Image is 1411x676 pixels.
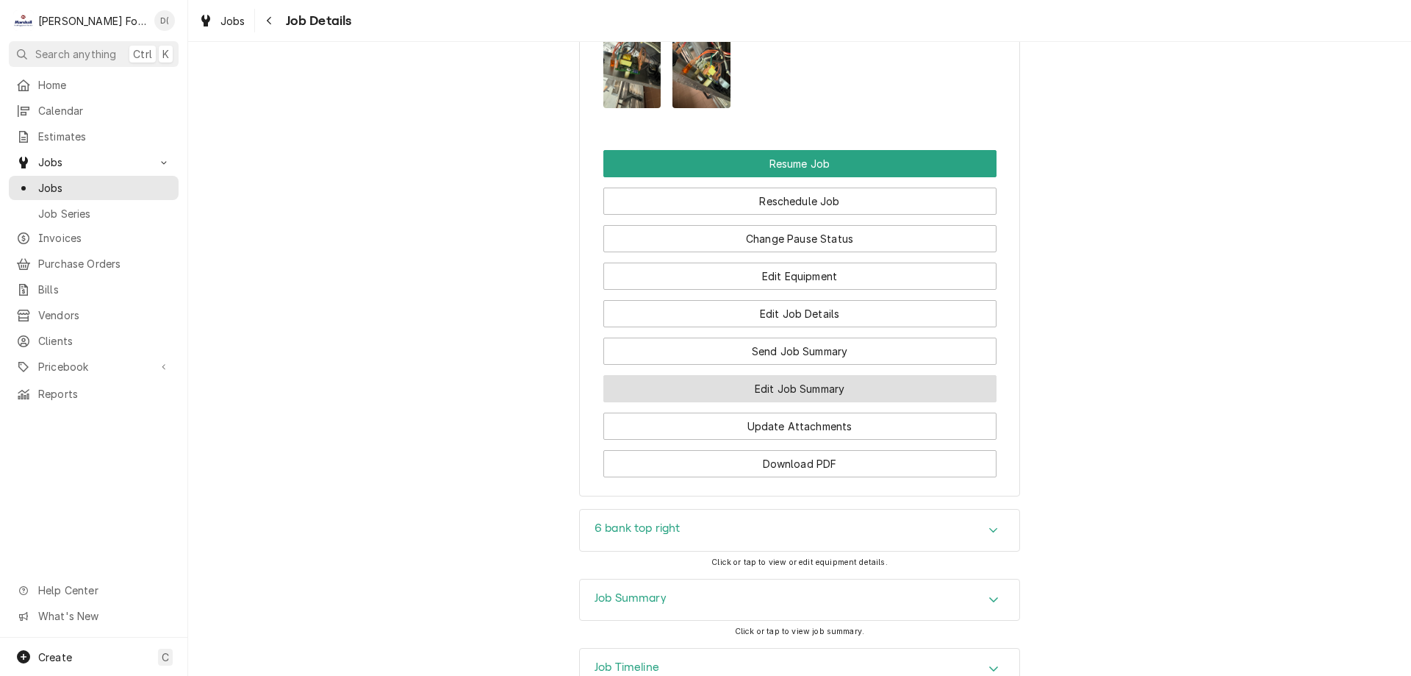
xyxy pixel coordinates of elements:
[281,11,352,31] span: Job Details
[579,509,1020,552] div: 6 bank top right
[9,277,179,302] a: Bills
[162,46,169,62] span: K
[38,13,146,29] div: [PERSON_NAME] Food Equipment Service
[603,413,997,440] button: Update Attachments
[9,41,179,67] button: Search anythingCtrlK
[133,46,152,62] span: Ctrl
[603,150,997,477] div: Button Group
[603,215,997,252] div: Button Group Row
[603,252,997,290] div: Button Group Row
[38,77,171,93] span: Home
[603,177,997,215] div: Button Group Row
[38,333,171,349] span: Clients
[9,73,179,97] a: Home
[580,580,1019,621] button: Accordion Details Expand Trigger
[603,150,997,177] button: Resume Job
[38,230,171,246] span: Invoices
[38,206,171,221] span: Job Series
[9,124,179,149] a: Estimates
[154,10,175,31] div: D(
[603,4,997,119] div: Attachments
[9,604,179,628] a: Go to What's New
[672,31,730,108] img: 5tRQVtmCQMinRzmN4fAd
[9,355,179,379] a: Go to Pricebook
[580,510,1019,551] div: Accordion Header
[38,386,171,402] span: Reports
[9,226,179,250] a: Invoices
[603,402,997,440] div: Button Group Row
[603,365,997,402] div: Button Group Row
[603,440,997,477] div: Button Group Row
[580,580,1019,621] div: Accordion Header
[595,661,659,675] h3: Job Timeline
[603,290,997,327] div: Button Group Row
[580,510,1019,551] button: Accordion Details Expand Trigger
[603,450,997,477] button: Download PDF
[38,651,72,663] span: Create
[38,129,171,144] span: Estimates
[9,382,179,406] a: Reports
[603,300,997,327] button: Edit Job Details
[9,329,179,353] a: Clients
[38,583,170,598] span: Help Center
[603,327,997,365] div: Button Group Row
[595,591,667,605] h3: Job Summary
[9,150,179,174] a: Go to Jobs
[9,252,179,276] a: Purchase Orders
[603,375,997,402] button: Edit Job Summary
[9,99,179,123] a: Calendar
[38,282,171,297] span: Bills
[193,9,251,33] a: Jobs
[9,578,179,602] a: Go to Help Center
[603,263,997,290] button: Edit Equipment
[38,180,171,196] span: Jobs
[220,13,245,29] span: Jobs
[35,46,116,62] span: Search anything
[9,176,179,200] a: Jobs
[258,9,281,32] button: Navigate back
[162,650,169,665] span: C
[13,10,34,31] div: M
[38,359,149,374] span: Pricebook
[38,256,171,271] span: Purchase Orders
[38,103,171,118] span: Calendar
[13,10,34,31] div: Marshall Food Equipment Service's Avatar
[735,627,864,636] span: Click or tap to view job summary.
[603,31,661,108] img: 6Qc7gSPOSC3q75OIYABW
[603,150,997,177] div: Button Group Row
[711,558,888,567] span: Click or tap to view or edit equipment details.
[603,338,997,365] button: Send Job Summary
[9,202,179,226] a: Job Series
[9,303,179,327] a: Vendors
[38,608,170,624] span: What's New
[603,225,997,252] button: Change Pause Status
[603,19,997,120] span: Attachments
[603,188,997,215] button: Reschedule Job
[38,307,171,323] span: Vendors
[154,10,175,31] div: Derek Testa (81)'s Avatar
[595,522,681,536] h3: 6 bank top right
[579,579,1020,622] div: Job Summary
[38,154,149,170] span: Jobs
